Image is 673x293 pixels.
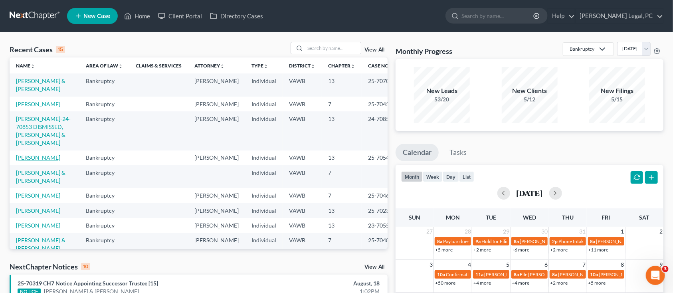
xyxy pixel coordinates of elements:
[475,238,481,244] span: 9a
[520,271,598,277] span: File [PERSON_NAME] [DATE] - partial
[328,63,355,69] a: Chapterunfold_more
[16,63,35,69] a: Nameunfold_more
[16,115,71,146] a: [PERSON_NAME]-24-70853 DISMISSED, [PERSON_NAME] & [PERSON_NAME]
[283,233,322,256] td: VAWB
[459,171,474,182] button: list
[443,238,469,244] span: Pay bar dues
[245,233,283,256] td: Individual
[30,64,35,69] i: unfold_more
[514,238,519,244] span: 8a
[576,9,663,23] a: [PERSON_NAME] Legal, PC
[435,247,453,253] a: +5 more
[481,238,511,244] span: Hold for Filing
[364,264,384,270] a: View All
[245,73,283,96] td: Individual
[550,280,568,286] a: +2 more
[79,218,129,233] td: Bankruptcy
[662,266,669,272] span: 3
[362,188,400,203] td: 25-70463
[79,73,129,96] td: Bankruptcy
[620,260,625,269] span: 8
[502,227,510,236] span: 29
[79,188,129,203] td: Bankruptcy
[79,203,129,218] td: Bankruptcy
[283,218,322,233] td: VAWB
[552,238,558,244] span: 2p
[16,154,60,161] a: [PERSON_NAME]
[118,64,123,69] i: unfold_more
[16,222,60,229] a: [PERSON_NAME]
[446,214,460,221] span: Mon
[362,218,400,233] td: 23-70558
[245,111,283,150] td: Individual
[322,73,362,96] td: 13
[311,64,315,69] i: unfold_more
[362,111,400,150] td: 24-70853
[322,150,362,165] td: 13
[396,46,452,56] h3: Monthly Progress
[322,218,362,233] td: 13
[423,171,443,182] button: week
[264,279,380,287] div: August, 18
[442,144,474,161] a: Tasks
[639,214,649,221] span: Sat
[409,214,421,221] span: Sun
[350,64,355,69] i: unfold_more
[475,271,483,277] span: 11a
[558,271,614,277] span: [PERSON_NAME] plan due
[570,46,594,52] div: Bankruptcy
[588,247,609,253] a: +11 more
[16,77,65,92] a: [PERSON_NAME] & [PERSON_NAME]
[188,97,245,111] td: [PERSON_NAME]
[540,227,548,236] span: 30
[362,97,400,111] td: 25-70452
[512,280,529,286] a: +4 more
[188,188,245,203] td: [PERSON_NAME]
[289,63,315,69] a: Districtunfold_more
[283,97,322,111] td: VAWB
[426,227,433,236] span: 27
[129,57,188,73] th: Claims & Services
[120,9,154,23] a: Home
[362,73,400,96] td: 25-70701
[220,64,225,69] i: unfold_more
[523,214,536,221] span: Wed
[16,207,60,214] a: [PERSON_NAME]
[590,238,596,244] span: 8a
[322,111,362,150] td: 13
[10,262,90,271] div: NextChapter Notices
[188,218,245,233] td: [PERSON_NAME]
[646,266,665,285] iframe: Intercom live chat
[16,192,60,199] a: [PERSON_NAME]
[544,260,548,269] span: 6
[188,73,245,96] td: [PERSON_NAME]
[245,150,283,165] td: Individual
[505,260,510,269] span: 5
[283,188,322,203] td: VAWB
[437,238,442,244] span: 8a
[79,233,129,256] td: Bankruptcy
[305,42,361,54] input: Search by name...
[396,144,439,161] a: Calendar
[589,86,645,95] div: New Filings
[362,203,400,218] td: 25-70232
[552,271,557,277] span: 8a
[514,271,519,277] span: 8a
[79,111,129,150] td: Bankruptcy
[486,214,497,221] span: Tue
[81,263,90,270] div: 10
[473,247,491,253] a: +2 more
[56,46,65,53] div: 15
[10,45,65,54] div: Recent Cases
[362,150,400,165] td: 25-70540
[502,95,558,103] div: 5/12
[659,227,663,236] span: 2
[401,171,423,182] button: month
[435,280,455,286] a: +50 more
[154,9,206,23] a: Client Portal
[322,203,362,218] td: 13
[502,86,558,95] div: New Clients
[251,63,268,69] a: Typeunfold_more
[520,238,602,244] span: [PERSON_NAME] documents to trustee
[16,101,60,107] a: [PERSON_NAME]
